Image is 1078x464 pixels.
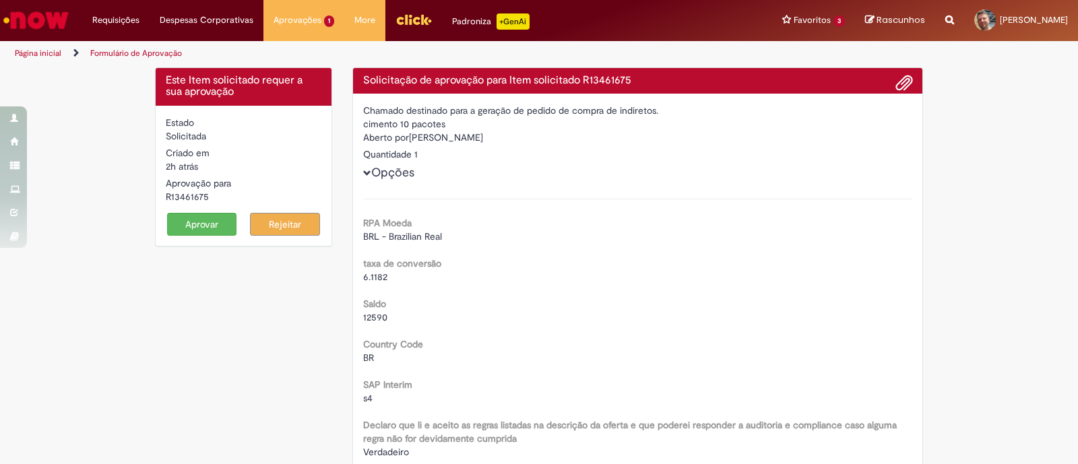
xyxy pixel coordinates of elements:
[166,129,321,143] div: Solicitada
[1000,14,1068,26] span: [PERSON_NAME]
[865,14,925,27] a: Rascunhos
[363,131,409,144] label: Aberto por
[497,13,530,30] p: +GenAi
[90,48,182,59] a: Formulário de Aprovação
[166,146,210,160] label: Criado em
[1,7,71,34] img: ServiceNow
[363,75,913,87] h4: Solicitação de aprovação para Item solicitado R13461675
[166,160,198,172] span: 2h atrás
[274,13,321,27] span: Aprovações
[452,13,530,30] div: Padroniza
[166,190,321,203] div: R13461675
[363,311,387,323] span: 12590
[160,13,253,27] span: Despesas Corporativas
[363,338,423,350] b: Country Code
[10,41,709,66] ul: Trilhas de página
[15,48,61,59] a: Página inicial
[354,13,375,27] span: More
[166,116,194,129] label: Estado
[166,160,198,172] time: 29/08/2025 10:56:49
[166,160,321,173] div: 29/08/2025 10:56:49
[363,419,897,444] b: Declaro que li e aceito as regras listadas na descrição da oferta e que poderei responder a audit...
[363,298,386,310] b: Saldo
[363,131,913,147] div: [PERSON_NAME]
[363,446,409,458] span: Verdadeiro
[250,213,320,236] button: Rejeitar
[833,15,845,27] span: 3
[363,271,387,283] span: 6.1182
[363,352,374,364] span: BR
[92,13,139,27] span: Requisições
[363,230,442,242] span: BRL - Brazilian Real
[167,213,237,236] button: Aprovar
[395,9,432,30] img: click_logo_yellow_360x200.png
[363,378,412,391] b: SAP Interim
[363,392,373,404] span: s4
[363,117,913,131] div: cimento 10 pacotes
[166,75,321,98] h4: Este Item solicitado requer a sua aprovação
[363,217,412,229] b: RPA Moeda
[363,257,441,269] b: taxa de conversão
[324,15,334,27] span: 1
[794,13,831,27] span: Favoritos
[166,176,231,190] label: Aprovação para
[877,13,925,26] span: Rascunhos
[363,104,913,117] div: Chamado destinado para a geração de pedido de compra de indiretos.
[363,147,913,161] div: Quantidade 1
